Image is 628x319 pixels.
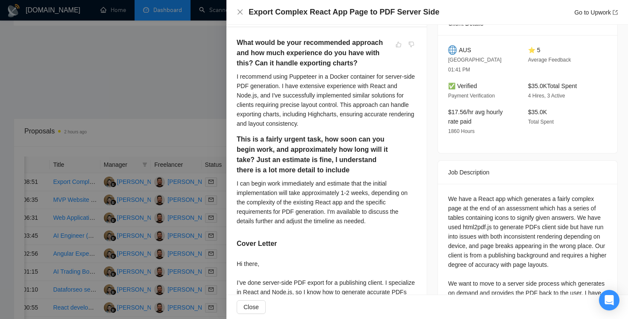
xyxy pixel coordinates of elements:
[528,109,547,115] span: $35.0K
[448,57,502,73] span: [GEOGRAPHIC_DATA] 01:41 PM
[528,119,554,125] span: Total Spent
[528,93,565,99] span: 4 Hires, 3 Active
[249,7,439,18] h4: Export Complex React App Page to PDF Server Side
[448,83,477,89] span: ✅ Verified
[459,45,471,55] span: AUS
[528,83,577,89] span: $35.0K Total Spent
[237,72,417,128] div: I recommend using Puppeteer in a Docker container for server-side PDF generation. I have extensiv...
[237,300,266,314] button: Close
[244,302,259,312] span: Close
[237,239,277,249] h5: Cover Letter
[528,47,540,53] span: ⭐ 5
[237,9,244,15] span: close
[448,93,495,99] span: Payment Verification
[528,57,571,63] span: Average Feedback
[448,161,607,184] div: Job Description
[448,45,457,55] img: 🌐
[613,10,618,15] span: export
[574,9,618,16] a: Go to Upworkexport
[237,179,417,226] div: I can begin work immediately and estimate that the initial implementation will take approximately...
[448,128,475,134] span: 1860 Hours
[237,134,390,175] h5: This is a fairly urgent task, how soon can you begin work, and approximately how long will it tak...
[237,38,390,68] h5: What would be your recommended approach and how much experience do you have with this? Can it han...
[448,109,503,125] span: $17.56/hr avg hourly rate paid
[237,9,244,16] button: Close
[599,290,619,310] div: Open Intercom Messenger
